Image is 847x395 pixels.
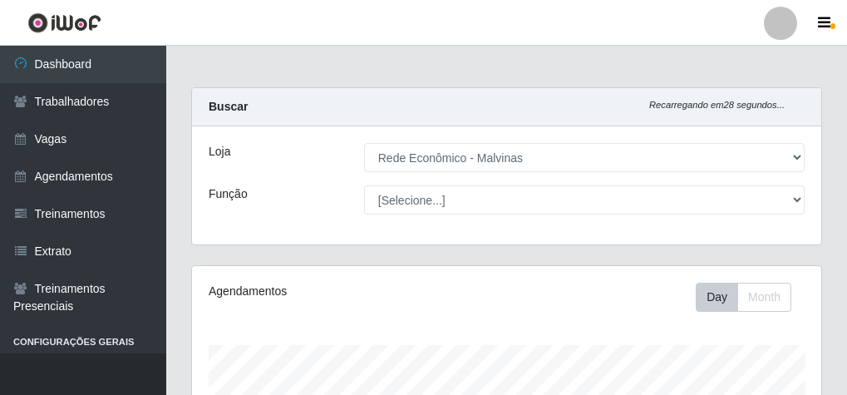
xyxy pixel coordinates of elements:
button: Day [696,283,738,312]
label: Loja [209,143,230,160]
div: Toolbar with button groups [696,283,805,312]
div: Agendamentos [209,283,442,300]
div: First group [696,283,791,312]
strong: Buscar [209,100,248,113]
i: Recarregando em 28 segundos... [649,100,785,110]
button: Month [737,283,791,312]
label: Função [209,185,248,203]
img: CoreUI Logo [27,12,101,33]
